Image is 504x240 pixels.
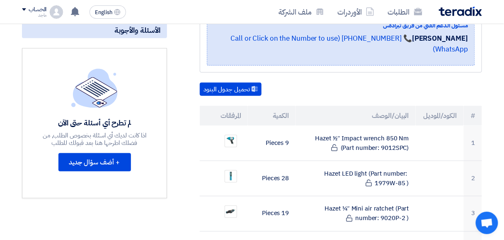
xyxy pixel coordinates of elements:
[58,153,131,171] button: + أضف سؤال جديد
[225,208,237,216] img: _Mini_air_ratchet_1758629654097.png
[296,106,415,126] th: البيان/الوصف
[464,106,482,126] th: #
[296,126,415,161] td: Hazet 1⁄2″ Impact wrench 850 Nm (Part number: 9012SPC)
[71,69,118,108] img: empty_state_list.svg
[248,196,296,231] td: 19 Pieces
[248,161,296,196] td: 28 Pieces
[214,21,468,30] div: مسئول الدعم الفني من فريق تيرادكس
[464,126,482,161] td: 1
[200,83,262,96] button: تحميل جدول البنود
[225,136,237,146] img: _Impact_wrench___Nm_1758629550768.png
[381,2,429,22] a: الطلبات
[29,6,46,13] div: الحساب
[90,5,126,19] button: English
[95,10,112,15] span: English
[200,106,248,126] th: المرفقات
[296,161,415,196] td: Hazet LED light (Part number: 1979W-85 )
[476,212,498,234] div: Open chat
[22,13,46,17] div: ماجد
[464,196,482,231] td: 3
[296,196,415,231] td: Hazet 1⁄4″ Mini air ratchet (Part number: 9020P-2 )
[464,161,482,196] td: 2
[230,33,468,54] a: 📞 [PHONE_NUMBER] (Call or Click on the Number to use WhatsApp)
[412,33,468,44] strong: [PERSON_NAME]
[248,126,296,161] td: 9 Pieces
[34,132,155,147] div: اذا كانت لديك أي اسئلة بخصوص الطلب, من فضلك اطرحها هنا بعد قبولك للطلب
[272,2,331,22] a: ملف الشركة
[439,7,482,16] img: Teradix logo
[331,2,381,22] a: الأوردرات
[248,106,296,126] th: الكمية
[114,25,160,35] span: الأسئلة والأجوبة
[34,118,155,127] div: لم تطرح أي أسئلة حتى الآن
[225,171,237,182] img: LED_light_1758629635228.png
[50,5,63,19] img: profile_test.png
[416,106,464,126] th: الكود/الموديل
